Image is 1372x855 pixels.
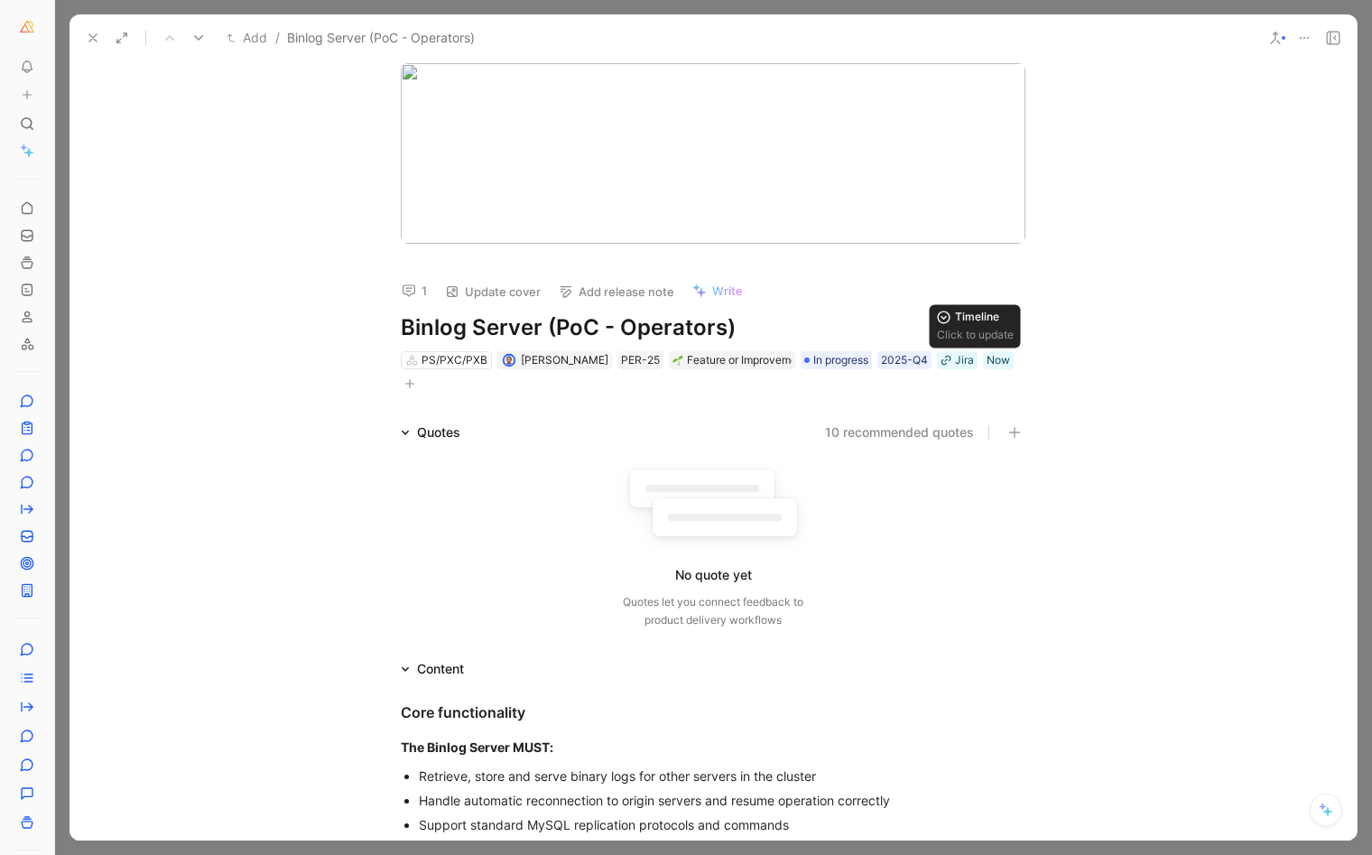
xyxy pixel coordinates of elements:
[275,27,280,49] span: /
[401,313,1025,342] h1: Binlog Server (PoC - Operators)
[419,791,1025,810] div: Handle automatic reconnection to origin servers and resume operation correctly
[417,658,464,680] div: Content
[521,353,608,367] span: [PERSON_NAME]
[504,356,514,366] img: avatar
[881,351,928,369] div: 2025-Q4
[437,279,549,304] button: Update cover
[675,564,752,586] div: No quote yet
[18,18,36,36] img: Percona
[813,351,868,369] span: In progress
[14,14,40,40] button: Percona
[287,27,475,49] span: Binlog Server (PoC - Operators)
[825,422,974,443] button: 10 recommended quotes
[422,351,487,369] div: PS/PXC/PXB
[801,351,872,369] div: In progress
[623,593,803,629] div: Quotes let you connect feedback to product delivery workflows
[419,815,1025,834] div: Support standard MySQL replication protocols and commands
[955,351,974,369] div: Jira
[417,422,460,443] div: Quotes
[551,279,682,304] button: Add release note
[419,767,1025,785] div: Retrieve, store and serve binary logs for other servers in the cluster
[394,658,471,680] div: Content
[394,278,435,303] button: 1
[401,702,1025,723] div: Core functionality
[669,351,795,369] div: 🌱Feature or Improvement
[222,27,272,49] button: Add
[684,278,751,303] button: Write
[672,355,683,366] img: 🌱
[621,351,660,369] div: PER-25
[672,351,792,369] div: Feature or Improvement
[401,739,553,755] strong: The Binlog Server MUST:
[987,351,1010,369] div: Now
[712,283,743,299] span: Write
[394,422,468,443] div: Quotes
